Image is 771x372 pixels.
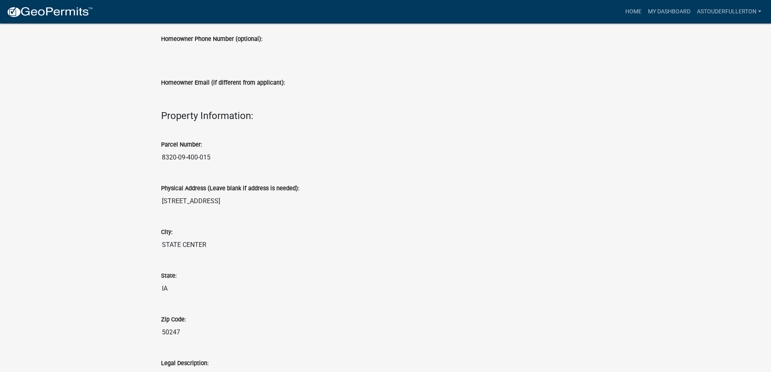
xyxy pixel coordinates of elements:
[622,4,645,19] a: Home
[161,317,186,323] label: Zip Code:
[161,80,285,86] label: Homeowner Email (if different from applicant):
[161,273,176,279] label: State:
[161,186,299,191] label: Physical Address (Leave blank if address is needed):
[694,4,765,19] a: astouderFullerton
[161,361,208,366] label: Legal Description:
[161,110,610,122] h4: Property Information:
[161,142,202,148] label: Parcel Number:
[161,36,262,42] label: Homeowner Phone Number (optional):
[645,4,694,19] a: My Dashboard
[161,230,172,235] label: City:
